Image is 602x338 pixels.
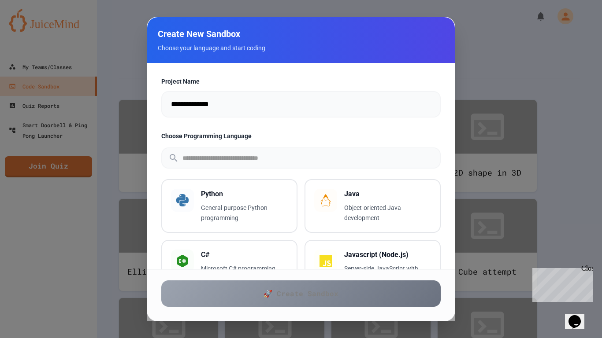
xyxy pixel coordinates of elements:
[264,288,338,299] span: 🚀 Create Sandbox
[565,303,593,329] iframe: chat widget
[344,189,431,199] h3: Java
[344,264,431,284] p: Server-side JavaScript with Node.js
[201,189,288,199] h3: Python
[4,4,61,56] div: Chat with us now!Close
[344,250,431,260] h3: Javascript (Node.js)
[529,265,593,302] iframe: chat widget
[201,264,288,274] p: Microsoft C# programming
[201,203,288,223] p: General-purpose Python programming
[161,77,441,86] label: Project Name
[201,250,288,260] h3: C#
[344,203,431,223] p: Object-oriented Java development
[158,44,444,52] p: Choose your language and start coding
[161,132,441,140] label: Choose Programming Language
[158,28,444,40] h2: Create New Sandbox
